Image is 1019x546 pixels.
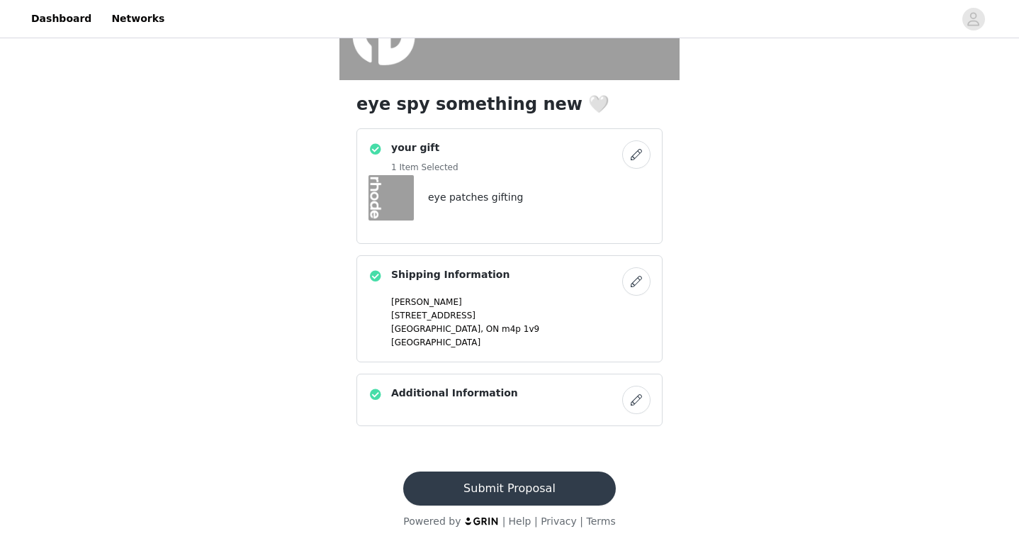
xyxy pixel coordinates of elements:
[509,516,531,527] a: Help
[391,140,458,155] h4: your gift
[534,516,538,527] span: |
[391,324,483,334] span: [GEOGRAPHIC_DATA],
[403,516,461,527] span: Powered by
[391,309,651,322] p: [STREET_ADDRESS]
[586,516,615,527] a: Terms
[391,386,518,401] h4: Additional Information
[391,296,651,308] p: [PERSON_NAME]
[356,255,663,362] div: Shipping Information
[464,516,500,525] img: logo
[403,472,615,506] button: Submit Proposal
[428,190,523,205] h4: eye patches gifting
[502,516,506,527] span: |
[502,324,539,334] span: m4p 1v9
[103,3,173,35] a: Networks
[391,336,651,349] p: [GEOGRAPHIC_DATA]
[356,374,663,426] div: Additional Information
[541,516,577,527] a: Privacy
[391,267,509,282] h4: Shipping Information
[391,161,458,174] h5: 1 Item Selected
[368,175,414,221] img: eye patches gifting
[356,128,663,244] div: your gift
[580,516,583,527] span: |
[356,91,663,117] h1: eye spy something new 🤍
[486,324,499,334] span: ON
[23,3,100,35] a: Dashboard
[967,8,980,30] div: avatar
